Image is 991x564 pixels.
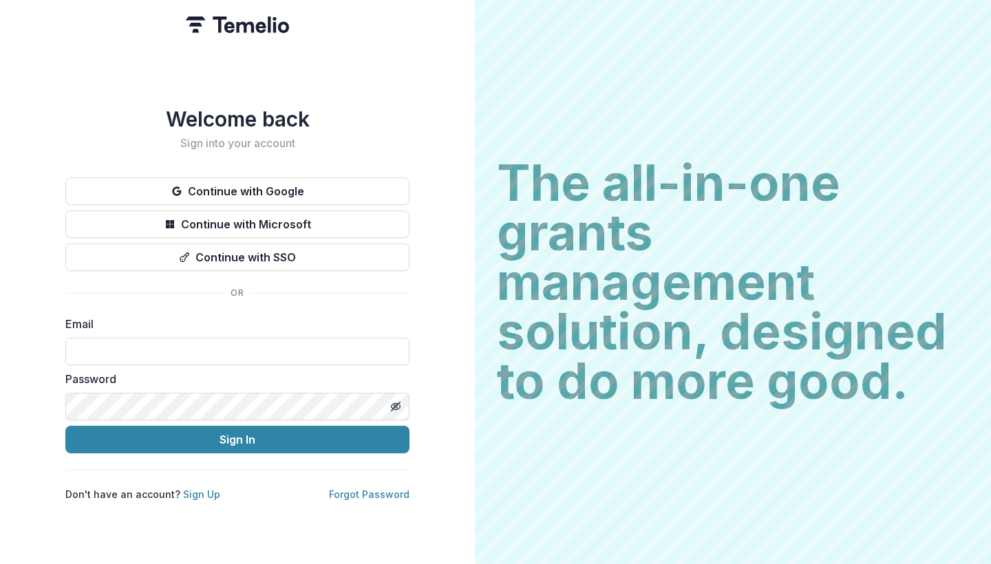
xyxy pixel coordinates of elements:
[65,107,409,131] h1: Welcome back
[329,488,409,500] a: Forgot Password
[65,210,409,238] button: Continue with Microsoft
[65,316,401,332] label: Email
[183,488,220,500] a: Sign Up
[65,177,409,205] button: Continue with Google
[65,243,409,271] button: Continue with SSO
[385,395,407,417] button: Toggle password visibility
[65,371,401,387] label: Password
[65,487,220,501] p: Don't have an account?
[186,17,289,33] img: Temelio
[65,426,409,453] button: Sign In
[65,137,409,150] h2: Sign into your account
